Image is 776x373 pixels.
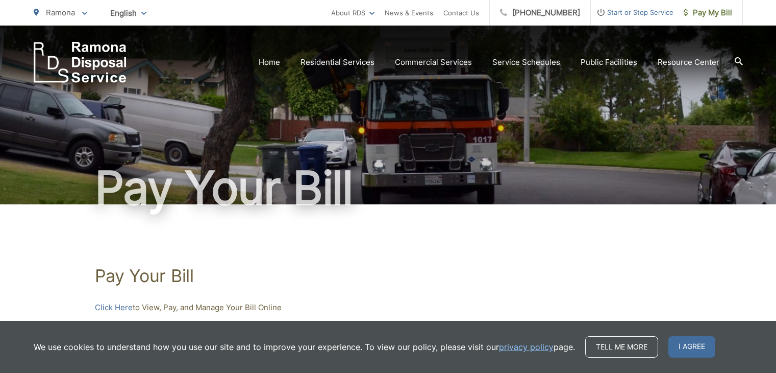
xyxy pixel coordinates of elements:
p: to View, Pay, and Manage Your Bill Online [95,301,682,314]
a: Residential Services [301,56,374,68]
span: English [103,4,154,22]
a: Home [259,56,280,68]
a: News & Events [385,7,433,19]
a: Click Here [95,301,133,314]
a: Public Facilities [581,56,637,68]
a: privacy policy [499,341,554,353]
a: Resource Center [658,56,719,68]
p: We use cookies to understand how you use our site and to improve your experience. To view our pol... [34,341,575,353]
a: Commercial Services [395,56,472,68]
a: Contact Us [443,7,479,19]
a: Service Schedules [492,56,560,68]
a: EDCD logo. Return to the homepage. [34,42,127,83]
h1: Pay Your Bill [34,162,743,214]
span: Ramona [46,8,75,17]
h1: Pay Your Bill [95,266,682,286]
a: Tell me more [585,336,658,358]
span: I agree [668,336,715,358]
a: About RDS [331,7,374,19]
span: Pay My Bill [684,7,732,19]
